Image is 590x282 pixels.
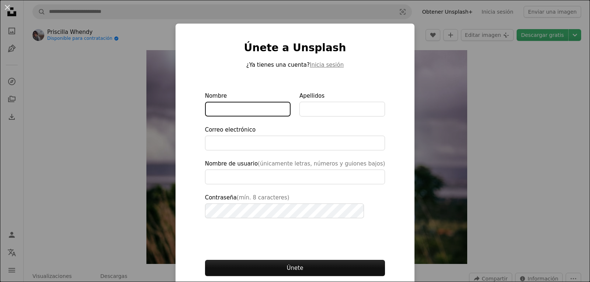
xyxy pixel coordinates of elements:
[205,260,385,276] button: Únete
[205,136,385,150] input: Correo electrónico
[237,194,289,201] span: (mín. 8 caracteres)
[205,102,291,116] input: Nombre
[205,170,385,184] input: Nombre de usuario(únicamente letras, números y guiones bajos)
[205,193,385,218] label: Contraseña
[205,203,364,218] input: Contraseña(mín. 8 caracteres)
[258,160,385,167] span: (únicamente letras, números y guiones bajos)
[205,60,385,69] p: ¿Ya tienes una cuenta?
[310,60,344,69] button: Inicia sesión
[205,41,385,55] h1: Únete a Unsplash
[205,91,291,116] label: Nombre
[299,102,385,116] input: Apellidos
[299,91,385,116] label: Apellidos
[205,125,385,150] label: Correo electrónico
[205,159,385,184] label: Nombre de usuario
